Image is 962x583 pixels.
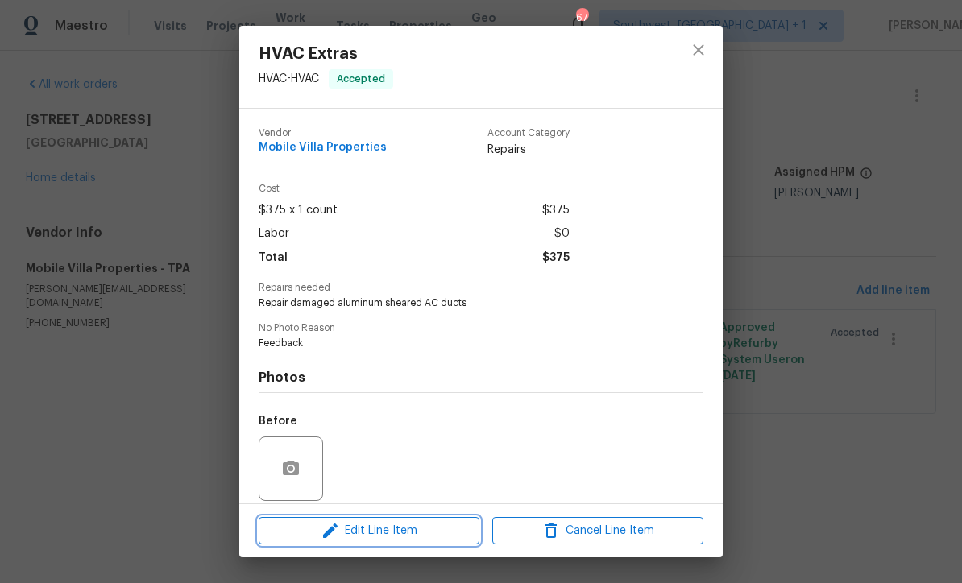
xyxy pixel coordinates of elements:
button: close [679,31,718,69]
span: Vendor [259,128,387,139]
h5: Before [259,416,297,427]
span: Feedback [259,337,659,350]
button: Cancel Line Item [492,517,703,545]
div: 67 [576,10,587,26]
span: $375 [542,246,570,270]
button: Edit Line Item [259,517,479,545]
span: HVAC Extras [259,45,393,63]
span: Cost [259,184,570,194]
span: Account Category [487,128,570,139]
span: $375 x 1 count [259,199,338,222]
span: HVAC - HVAC [259,73,319,85]
span: $0 [554,222,570,246]
span: Cancel Line Item [497,521,699,541]
span: Accepted [330,71,392,87]
span: No Photo Reason [259,323,703,333]
span: Edit Line Item [263,521,475,541]
h4: Photos [259,370,703,386]
span: Total [259,246,288,270]
span: Repair damaged aluminum sheared AC ducts [259,296,659,310]
span: Repairs [487,142,570,158]
span: Mobile Villa Properties [259,142,387,154]
span: Repairs needed [259,283,703,293]
span: $375 [542,199,570,222]
span: Labor [259,222,289,246]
